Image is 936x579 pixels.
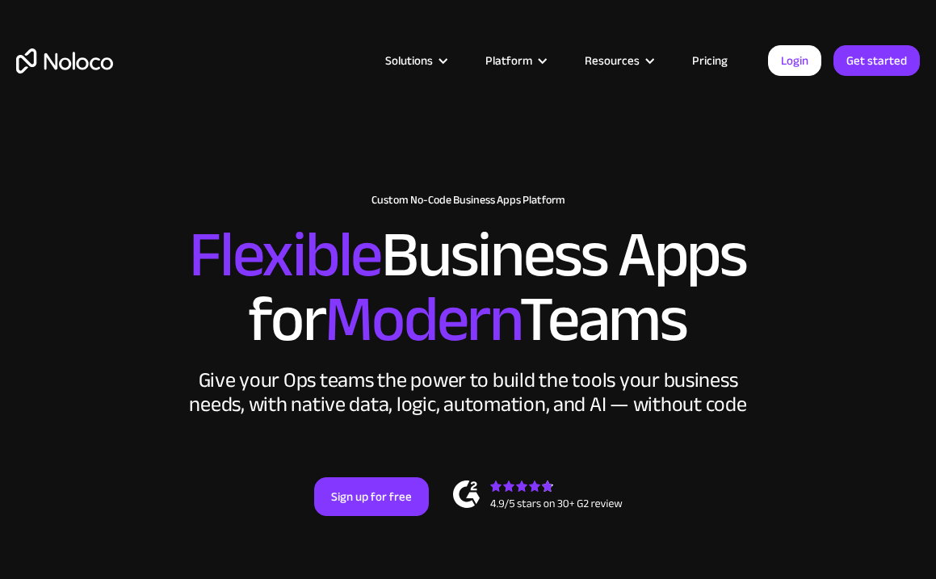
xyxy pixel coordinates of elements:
a: Get started [833,45,920,76]
a: Login [768,45,821,76]
a: Sign up for free [314,477,429,516]
div: Solutions [385,50,433,71]
span: Flexible [189,195,381,315]
a: home [16,48,113,73]
div: Platform [485,50,532,71]
h2: Business Apps for Teams [16,223,920,352]
a: Pricing [672,50,748,71]
div: Platform [465,50,565,71]
div: Solutions [365,50,465,71]
div: Give your Ops teams the power to build the tools your business needs, with native data, logic, au... [186,368,751,417]
span: Modern [325,259,519,380]
div: Resources [565,50,672,71]
h1: Custom No-Code Business Apps Platform [16,194,920,207]
div: Resources [585,50,640,71]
